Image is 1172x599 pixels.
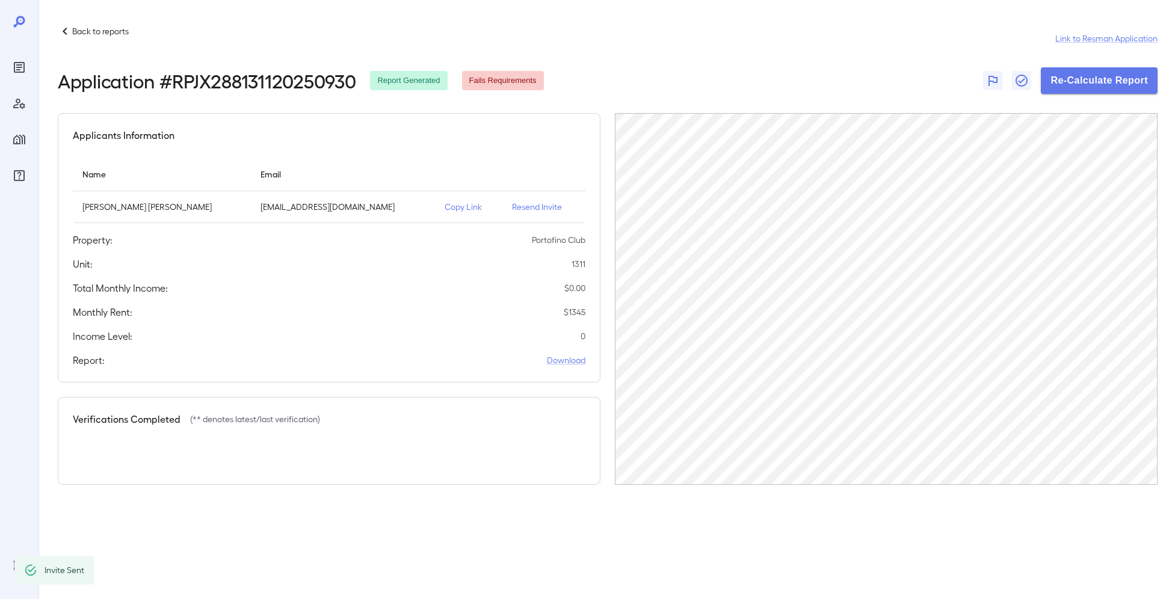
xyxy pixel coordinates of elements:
[564,306,585,318] p: $ 1345
[73,329,132,343] h5: Income Level:
[73,412,180,426] h5: Verifications Completed
[58,70,356,91] h2: Application # RPJX288131120250930
[72,25,129,37] p: Back to reports
[261,201,425,213] p: [EMAIL_ADDRESS][DOMAIN_NAME]
[10,556,29,575] div: Log Out
[73,257,93,271] h5: Unit:
[547,354,585,366] a: Download
[581,330,585,342] p: 0
[370,75,447,87] span: Report Generated
[532,234,585,246] p: Portofino Club
[82,201,241,213] p: [PERSON_NAME] [PERSON_NAME]
[10,94,29,113] div: Manage Users
[462,75,544,87] span: Fails Requirements
[10,58,29,77] div: Reports
[983,71,1002,90] button: Flag Report
[45,559,84,581] div: Invite Sent
[564,282,585,294] p: $ 0.00
[445,201,493,213] p: Copy Link
[73,233,113,247] h5: Property:
[512,201,576,213] p: Resend Invite
[190,413,320,425] p: (** denotes latest/last verification)
[1012,71,1031,90] button: Close Report
[73,281,168,295] h5: Total Monthly Income:
[572,258,585,270] p: 1311
[1055,32,1158,45] a: Link to Resman Application
[73,128,174,143] h5: Applicants Information
[1041,67,1158,94] button: Re-Calculate Report
[73,157,585,223] table: simple table
[73,157,251,191] th: Name
[10,166,29,185] div: FAQ
[73,353,105,367] h5: Report:
[251,157,435,191] th: Email
[73,305,132,319] h5: Monthly Rent:
[10,130,29,149] div: Manage Properties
